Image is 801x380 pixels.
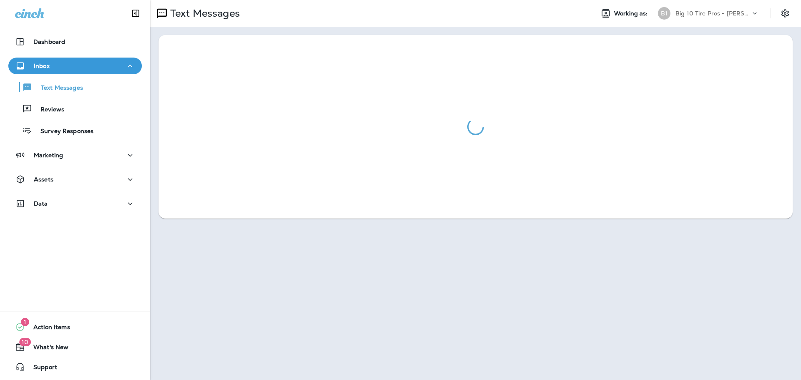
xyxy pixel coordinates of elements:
[8,319,142,335] button: 1Action Items
[8,33,142,50] button: Dashboard
[33,38,65,45] p: Dashboard
[8,171,142,188] button: Assets
[675,10,751,17] p: Big 10 Tire Pros - [PERSON_NAME]
[34,63,50,69] p: Inbox
[8,195,142,212] button: Data
[33,84,83,92] p: Text Messages
[34,176,53,183] p: Assets
[8,359,142,375] button: Support
[25,364,57,374] span: Support
[8,78,142,96] button: Text Messages
[19,338,31,346] span: 10
[167,7,240,20] p: Text Messages
[32,128,93,136] p: Survey Responses
[25,344,68,354] span: What's New
[778,6,793,21] button: Settings
[32,106,64,114] p: Reviews
[34,200,48,207] p: Data
[34,152,63,159] p: Marketing
[8,58,142,74] button: Inbox
[8,147,142,164] button: Marketing
[124,5,147,22] button: Collapse Sidebar
[658,7,670,20] div: B1
[8,100,142,118] button: Reviews
[8,122,142,139] button: Survey Responses
[614,10,650,17] span: Working as:
[25,324,70,334] span: Action Items
[8,339,142,355] button: 10What's New
[21,318,29,326] span: 1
